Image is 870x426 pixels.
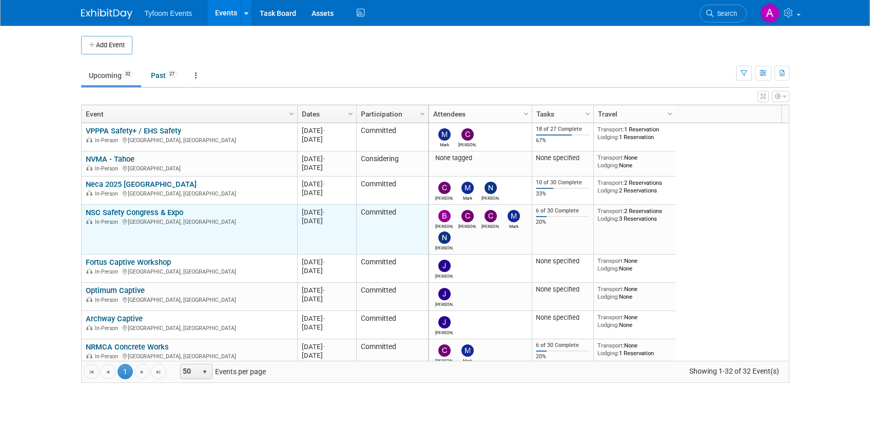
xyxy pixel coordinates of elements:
[597,126,624,133] span: Transport:
[356,123,428,151] td: Committed
[356,151,428,177] td: Considering
[323,315,325,322] span: -
[435,272,453,279] div: Jason Cuskelly
[666,110,674,118] span: Column Settings
[700,5,747,23] a: Search
[438,288,451,300] img: Jason Cuskelly
[597,179,624,186] span: Transport:
[323,343,325,351] span: -
[536,342,589,349] div: 6 of 30 Complete
[536,219,589,226] div: 20%
[118,364,133,379] span: 1
[356,311,428,339] td: Committed
[345,105,356,121] a: Column Settings
[584,110,592,118] span: Column Settings
[86,135,293,144] div: [GEOGRAPHIC_DATA], [GEOGRAPHIC_DATA]
[435,328,453,335] div: Jason Cuskelly
[597,215,619,222] span: Lodging:
[356,205,428,255] td: Committed
[302,180,352,188] div: [DATE]
[435,194,453,201] div: Corbin Nelson
[302,154,352,163] div: [DATE]
[597,133,619,141] span: Lodging:
[95,165,121,172] span: In-Person
[597,154,671,169] div: None None
[302,295,352,303] div: [DATE]
[86,164,293,172] div: [GEOGRAPHIC_DATA]
[356,339,428,367] td: Committed
[86,352,293,360] div: [GEOGRAPHIC_DATA], [GEOGRAPHIC_DATA]
[323,180,325,188] span: -
[86,137,92,142] img: In-Person Event
[81,66,141,85] a: Upcoming32
[122,70,133,78] span: 32
[86,323,293,332] div: [GEOGRAPHIC_DATA], [GEOGRAPHIC_DATA]
[302,217,352,225] div: [DATE]
[433,105,525,123] a: Attendees
[302,323,352,332] div: [DATE]
[597,126,671,141] div: 1 Reservation 1 Reservation
[438,128,451,141] img: Mark Nelson
[81,36,132,54] button: Add Event
[323,286,325,294] span: -
[356,255,428,283] td: Committed
[597,342,671,357] div: None 1 Reservation
[536,154,589,162] div: None specified
[302,188,352,197] div: [DATE]
[95,325,121,332] span: In-Person
[598,105,669,123] a: Travel
[536,179,589,186] div: 10 of 30 Complete
[134,364,150,379] a: Go to the next page
[461,344,474,357] img: Mark Nelson
[597,285,671,300] div: None None
[438,231,451,244] img: Nathan Nelson
[356,177,428,205] td: Committed
[438,344,451,357] img: Corbin Nelson
[86,297,92,302] img: In-Person Event
[536,314,589,322] div: None specified
[435,357,453,363] div: Corbin Nelson
[760,4,780,23] img: Angie Nichols
[86,219,92,224] img: In-Person Event
[597,293,619,300] span: Lodging:
[181,364,198,379] span: 50
[86,208,183,217] a: NSC Safety Congress & Expo
[356,283,428,311] td: Committed
[95,190,121,197] span: In-Person
[461,210,474,222] img: Corbin Nelson
[597,257,671,272] div: None None
[536,353,589,360] div: 20%
[597,265,619,272] span: Lodging:
[166,70,178,78] span: 27
[597,257,624,264] span: Transport:
[361,105,421,123] a: Participation
[86,165,92,170] img: In-Person Event
[458,194,476,201] div: Mark Nelson
[323,258,325,266] span: -
[86,314,143,323] a: Archway Captive
[536,105,587,123] a: Tasks
[145,9,192,17] span: Tyfoom Events
[87,368,95,376] span: Go to the first page
[86,105,291,123] a: Event
[680,364,788,378] span: Showing 1-32 of 32 Event(s)
[287,110,296,118] span: Column Settings
[86,295,293,304] div: [GEOGRAPHIC_DATA], [GEOGRAPHIC_DATA]
[302,314,352,323] div: [DATE]
[536,257,589,265] div: None specified
[95,268,121,275] span: In-Person
[302,258,352,266] div: [DATE]
[508,210,520,222] img: Mark Nelson
[151,364,166,379] a: Go to the last page
[302,105,350,123] a: Dates
[536,190,589,198] div: 33%
[302,126,352,135] div: [DATE]
[302,135,352,144] div: [DATE]
[286,105,297,121] a: Column Settings
[536,285,589,294] div: None specified
[536,207,589,215] div: 6 of 30 Complete
[86,154,134,164] a: NVMA - Tahoe
[86,325,92,330] img: In-Person Event
[461,182,474,194] img: Mark Nelson
[86,267,293,276] div: [GEOGRAPHIC_DATA], [GEOGRAPHIC_DATA]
